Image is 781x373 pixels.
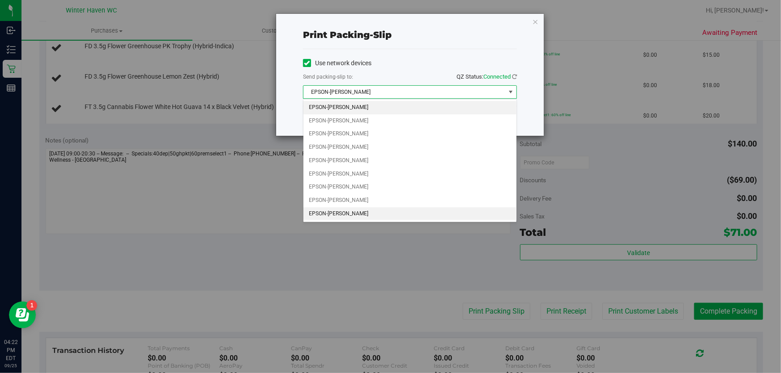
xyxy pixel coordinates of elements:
label: Use network devices [303,59,371,68]
li: EPSON-[PERSON_NAME] [303,180,516,194]
label: Send packing-slip to: [303,73,353,81]
li: EPSON-[PERSON_NAME] [303,168,516,181]
iframe: Resource center [9,302,36,328]
li: EPSON-[PERSON_NAME] [303,141,516,154]
iframe: Resource center unread badge [26,300,37,311]
li: EPSON-[PERSON_NAME] [303,207,516,221]
li: EPSON-[PERSON_NAME] [303,101,516,114]
span: Connected [483,73,511,80]
span: QZ Status: [457,73,517,80]
span: select [505,86,516,98]
li: EPSON-[PERSON_NAME] [303,127,516,141]
span: Print packing-slip [303,29,392,40]
li: EPSON-[PERSON_NAME] [303,194,516,207]
span: EPSON-[PERSON_NAME] [303,86,505,98]
li: EPSON-[PERSON_NAME] [303,154,516,168]
li: EPSON-[PERSON_NAME] [303,114,516,128]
